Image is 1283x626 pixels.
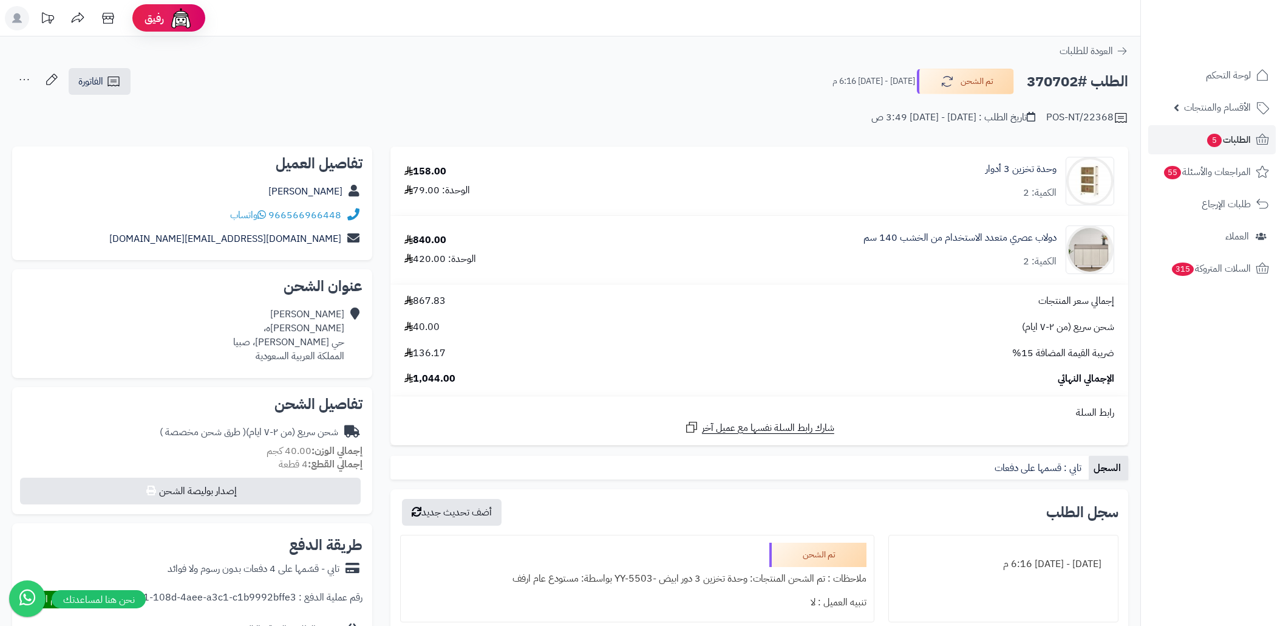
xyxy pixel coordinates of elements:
[1206,67,1251,84] span: لوحة التحكم
[20,478,361,504] button: إصدار بوليصة الشحن
[702,421,834,435] span: شارك رابط السلة نفسها مع عميل آخر
[684,420,834,435] a: شارك رابط السلة نفسها مع عميل آخر
[1202,196,1251,213] span: طلبات الإرجاع
[404,252,476,266] div: الوحدة: 420.00
[268,184,342,199] a: [PERSON_NAME]
[22,156,362,171] h2: تفاصيل العميل
[1027,69,1128,94] h2: الطلب #370702
[1066,225,1114,274] img: 1753272269-1-90x90.jpg
[279,457,362,472] small: 4 قطعة
[1046,111,1128,125] div: POS-NT/22368
[109,232,341,246] a: [DOMAIN_NAME][EMAIL_ADDRESS][DOMAIN_NAME]
[769,543,866,567] div: تم الشحن
[1023,186,1057,200] div: الكمية: 2
[985,162,1057,176] a: وحدة تخزين 3 أدوار
[404,165,446,179] div: 158.00
[402,499,502,526] button: أضف تحديث جديد
[1164,166,1181,179] span: 55
[69,68,131,95] a: الفاتورة
[408,567,866,591] div: ملاحظات : تم الشحن المنتجات: وحدة تخزين 3 دور ابيض -YY-5503 بواسطة: مستودع عام ارفف
[1206,131,1251,148] span: الطلبات
[78,74,103,89] span: الفاتورة
[1060,44,1128,58] a: العودة للطلبات
[990,456,1089,480] a: تابي : قسمها على دفعات
[404,346,446,360] span: 136.17
[233,308,344,363] div: [PERSON_NAME] [PERSON_NAME]ه، حي [PERSON_NAME]، صبيا المملكة العربية السعودية
[863,231,1057,245] a: دولاب عصري متعدد الاستخدام من الخشب 140 سم
[896,552,1111,576] div: [DATE] - [DATE] 6:16 م
[1060,44,1113,58] span: العودة للطلبات
[1225,228,1249,245] span: العملاء
[1184,99,1251,116] span: الأقسام والمنتجات
[1172,263,1194,276] span: 315
[1163,163,1251,181] span: المراجعات والأسئلة
[289,538,362,552] h2: طريقة الدفع
[22,397,362,411] h2: تفاصيل الشحن
[169,6,193,30] img: ai-face.png
[404,294,446,308] span: 867.83
[160,425,338,439] div: شحن سريع (من ٢-٧ ايام)
[267,444,362,458] small: 40.00 كجم
[395,406,1123,420] div: رابط السلة
[871,111,1035,125] div: تاريخ الطلب : [DATE] - [DATE] 3:49 ص
[1148,157,1276,187] a: المراجعات والأسئلة55
[32,6,63,33] a: تحديثات المنصة
[168,562,339,576] div: تابي - قسّمها على 4 دفعات بدون رسوم ولا فوائد
[404,320,440,334] span: 40.00
[145,11,164,26] span: رفيق
[404,233,446,247] div: 840.00
[1148,125,1276,154] a: الطلبات5
[1148,222,1276,251] a: العملاء
[1023,255,1057,269] div: الكمية: 2
[1171,260,1251,277] span: السلات المتروكة
[404,372,455,386] span: 1,044.00
[404,184,470,198] div: الوحدة: 79.00
[311,444,362,458] strong: إجمالي الوزن:
[1046,505,1118,520] h3: سجل الطلب
[102,591,362,608] div: رقم عملية الدفع : b55e8701-108d-4aee-a3c1-c1b9992bffe3
[160,425,246,439] span: ( طرق شحن مخصصة )
[408,591,866,614] div: تنبيه العميل : لا
[1148,190,1276,219] a: طلبات الإرجاع
[832,75,915,88] small: [DATE] - [DATE] 6:16 م
[230,208,266,222] a: واتساب
[1066,157,1114,205] img: 1738071812-110107010066-90x90.jpg
[917,69,1014,94] button: تم الشحن
[1148,254,1276,283] a: السلات المتروكة315
[1089,456,1128,480] a: السجل
[1148,61,1276,90] a: لوحة التحكم
[1022,320,1114,334] span: شحن سريع (من ٢-٧ ايام)
[308,457,362,472] strong: إجمالي القطع:
[1058,372,1114,386] span: الإجمالي النهائي
[22,279,362,294] h2: عنوان الشحن
[268,208,341,222] a: 966566966448
[1038,294,1114,308] span: إجمالي سعر المنتجات
[1207,134,1222,147] span: 5
[1012,346,1114,360] span: ضريبة القيمة المضافة 15%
